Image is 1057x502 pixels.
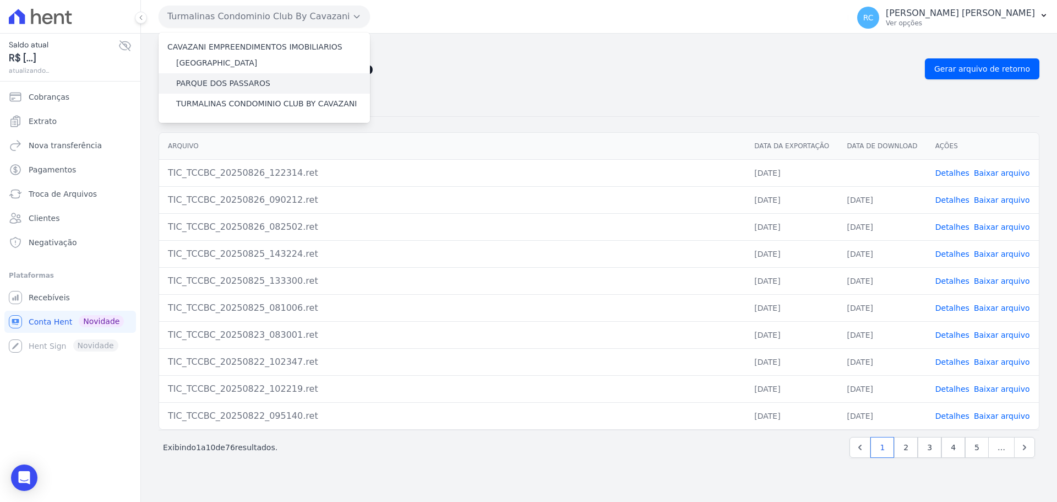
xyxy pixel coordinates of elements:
nav: Sidebar [9,86,132,357]
a: Detalhes [935,412,969,420]
a: Recebíveis [4,287,136,309]
td: [DATE] [838,348,927,375]
span: R$ [...] [9,51,118,66]
td: [DATE] [838,375,927,402]
button: RC [PERSON_NAME] [PERSON_NAME] Ver opções [848,2,1057,33]
div: TIC_TCCBC_20250825_081006.ret [168,301,737,315]
td: [DATE] [838,294,927,321]
a: 2 [894,437,918,458]
span: Negativação [29,237,77,248]
a: Conta Hent Novidade [4,311,136,333]
div: TIC_TCCBC_20250822_095140.ret [168,409,737,423]
a: Baixar arquivo [974,169,1030,177]
span: Extrato [29,116,57,127]
div: Open Intercom Messenger [11,465,37,491]
a: 3 [918,437,941,458]
th: Data da Exportação [745,133,838,160]
td: [DATE] [838,321,927,348]
span: Troca de Arquivos [29,188,97,199]
button: Turmalinas Condominio Club By Cavazani [159,6,370,28]
span: 10 [206,443,216,452]
a: Pagamentos [4,159,136,181]
a: Detalhes [935,358,969,366]
td: [DATE] [745,213,838,240]
a: Detalhes [935,277,969,285]
a: Baixar arquivo [974,250,1030,258]
a: Detalhes [935,331,969,339]
span: Novidade [79,315,124,327]
span: … [988,437,1015,458]
td: [DATE] [745,375,838,402]
td: [DATE] [745,159,838,186]
a: Detalhes [935,250,969,258]
a: Nova transferência [4,134,136,156]
td: [DATE] [745,186,838,213]
a: Negativação [4,231,136,253]
a: Previous [849,437,870,458]
td: [DATE] [745,321,838,348]
a: Baixar arquivo [974,304,1030,312]
a: Clientes [4,207,136,229]
a: Baixar arquivo [974,331,1030,339]
p: Exibindo a de resultados. [163,442,277,453]
a: Baixar arquivo [974,277,1030,285]
th: Data de Download [838,133,927,160]
div: TIC_TCCBC_20250825_143224.ret [168,247,737,261]
a: Detalhes [935,169,969,177]
a: Detalhes [935,304,969,312]
span: RC [863,14,874,21]
p: [PERSON_NAME] [PERSON_NAME] [886,8,1035,19]
div: TIC_TCCBC_20250822_102219.ret [168,382,737,396]
label: CAVAZANI EMPREENDIMENTOS IMOBILIARIOS [167,42,342,51]
a: Next [1014,437,1035,458]
td: [DATE] [838,402,927,429]
div: TIC_TCCBC_20250826_122314.ret [168,166,737,180]
td: [DATE] [838,240,927,267]
td: [DATE] [745,240,838,267]
th: Ações [927,133,1039,160]
span: Gerar arquivo de retorno [934,63,1030,74]
span: Clientes [29,213,59,224]
div: TIC_TCCBC_20250825_133300.ret [168,274,737,288]
a: Troca de Arquivos [4,183,136,205]
span: Saldo atual [9,39,118,51]
td: [DATE] [745,348,838,375]
span: 76 [225,443,235,452]
a: 5 [965,437,989,458]
a: Baixar arquivo [974,385,1030,393]
a: Detalhes [935,223,969,231]
label: PARQUE DOS PASSAROS [176,78,270,89]
span: 1 [196,443,201,452]
span: Cobranças [29,91,69,102]
span: Conta Hent [29,316,72,327]
h2: Exportações de Retorno [159,61,916,77]
td: [DATE] [745,294,838,321]
a: Detalhes [935,385,969,393]
a: Detalhes [935,196,969,204]
a: 1 [870,437,894,458]
td: [DATE] [745,402,838,429]
a: Baixar arquivo [974,223,1030,231]
a: 4 [941,437,965,458]
div: TIC_TCCBC_20250826_090212.ret [168,193,737,207]
span: Nova transferência [29,140,102,151]
td: [DATE] [838,186,927,213]
a: Gerar arquivo de retorno [925,58,1039,79]
td: [DATE] [838,213,927,240]
span: atualizando... [9,66,118,75]
td: [DATE] [838,267,927,294]
div: Plataformas [9,269,132,282]
a: Baixar arquivo [974,412,1030,420]
a: Extrato [4,110,136,132]
span: Recebíveis [29,292,70,303]
td: [DATE] [745,267,838,294]
label: TURMALINAS CONDOMINIO CLUB BY CAVAZANI [176,98,357,110]
a: Baixar arquivo [974,196,1030,204]
nav: Breadcrumb [159,42,1039,54]
div: TIC_TCCBC_20250822_102347.ret [168,355,737,369]
p: Ver opções [886,19,1035,28]
th: Arquivo [159,133,745,160]
label: [GEOGRAPHIC_DATA] [176,57,257,69]
a: Baixar arquivo [974,358,1030,366]
a: Cobranças [4,86,136,108]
